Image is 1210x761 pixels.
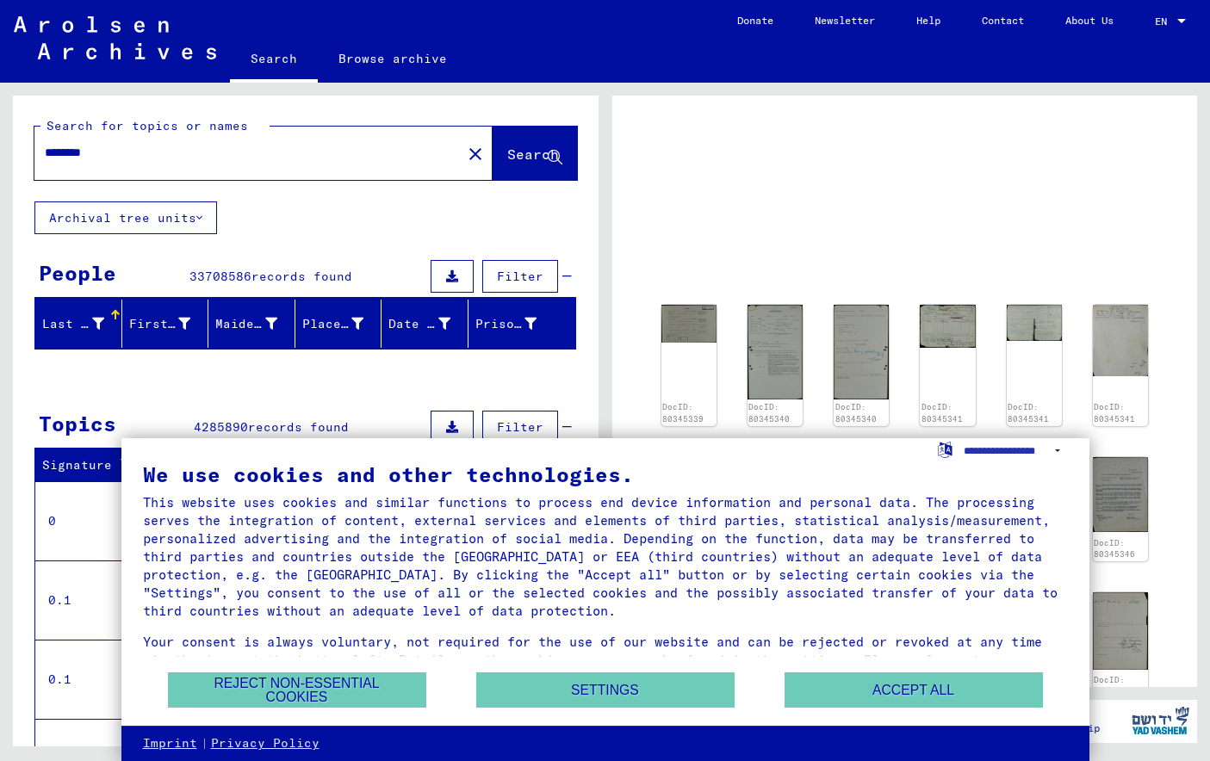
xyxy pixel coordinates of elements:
span: Filter [497,419,543,435]
span: Filter [497,269,543,284]
img: 001.jpg [1093,457,1148,532]
button: Accept all [785,672,1043,708]
a: DocID: 80345346 [1094,538,1135,560]
div: Date of Birth [388,310,472,337]
mat-header-cell: Last Name [35,300,122,348]
div: Topics [39,408,116,439]
a: DocID: 80345351 [1094,675,1135,696]
div: This website uses cookies and similar functions to process end device information and personal da... [143,493,1068,620]
button: Filter [482,411,558,443]
span: 4285890 [194,419,248,435]
span: records found [248,419,349,435]
img: 001.jpg [920,305,975,348]
button: Reject non-essential cookies [168,672,426,708]
mat-icon: close [465,144,486,164]
a: Privacy Policy [211,735,320,752]
img: 003.jpg [1093,305,1148,376]
span: 33708586 [189,269,251,284]
a: DocID: 80345341 [1094,402,1135,424]
a: DocID: 80345341 [921,402,963,424]
div: Date of Birth [388,315,450,333]
a: DocID: 80345339 [662,402,704,424]
div: First Name [129,315,191,333]
div: Place of Birth [302,310,386,337]
div: People [39,257,116,288]
mat-label: Search for topics or names [47,118,248,133]
a: Browse archive [318,38,468,79]
div: Prisoner # [475,315,537,333]
img: yv_logo.png [1128,699,1193,742]
button: Filter [482,260,558,293]
a: DocID: 80345341 [1008,402,1049,424]
img: 002.jpg [1007,305,1062,341]
div: Your consent is always voluntary, not required for the use of our website and can be rejected or ... [143,633,1068,687]
img: 001.jpg [661,305,717,343]
div: We use cookies and other technologies. [143,464,1068,485]
img: Arolsen_neg.svg [14,16,216,59]
div: Last Name [42,315,104,333]
td: 0 [35,481,154,560]
td: 0.1 [35,560,154,640]
button: Clear [458,136,493,170]
button: Search [493,127,577,180]
img: 002.jpg [834,305,889,400]
mat-header-cell: Date of Birth [382,300,468,348]
img: 001.jpg [748,305,803,400]
span: Search [507,145,559,163]
mat-header-cell: Prisoner # [468,300,575,348]
div: Signature [42,452,158,479]
a: Imprint [143,735,197,752]
button: Archival tree units [34,201,217,234]
div: Signature [42,456,140,474]
td: 0.1 [35,640,154,719]
div: Last Name [42,310,126,337]
a: Search [230,38,318,83]
div: First Name [129,310,213,337]
mat-header-cell: Place of Birth [295,300,382,348]
span: records found [251,269,352,284]
div: Maiden Name [215,315,277,333]
span: EN [1155,15,1174,28]
a: DocID: 80345340 [748,402,790,424]
div: Prisoner # [475,310,559,337]
img: 002.jpg [1093,592,1148,670]
div: Maiden Name [215,310,299,337]
mat-header-cell: Maiden Name [208,300,295,348]
div: Place of Birth [302,315,364,333]
button: Settings [476,672,735,708]
a: DocID: 80345340 [835,402,877,424]
mat-header-cell: First Name [122,300,209,348]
